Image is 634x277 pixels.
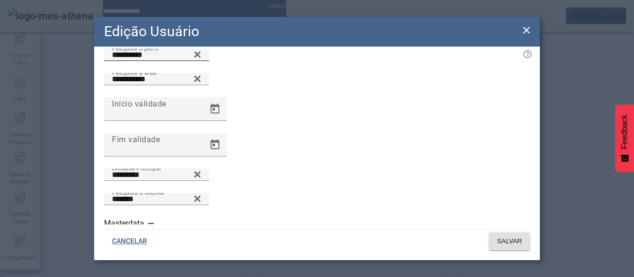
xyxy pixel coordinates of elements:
[112,165,161,171] mat-label: Unidade Principal
[112,236,147,246] span: CANCELAR
[203,97,227,121] button: Open calendar
[203,133,227,157] button: Open calendar
[112,73,201,85] input: Number
[104,218,146,229] label: Masterdata
[112,189,164,196] mat-label: Pesquisa o idioma
[489,232,530,250] button: SALVAR
[497,236,522,246] span: SALVAR
[112,134,160,144] mat-label: Fim validade
[112,45,158,52] mat-label: Pesquise o perfil
[112,169,201,181] input: Number
[112,99,166,108] mat-label: Início validade
[112,49,201,61] input: Number
[104,232,155,250] button: CANCELAR
[112,69,157,76] mat-label: Pesquise a área
[104,21,199,42] h2: Edição Usuário
[620,114,629,149] span: Feedback
[615,105,634,172] button: Feedback - Mostrar pesquisa
[112,193,201,205] input: Number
